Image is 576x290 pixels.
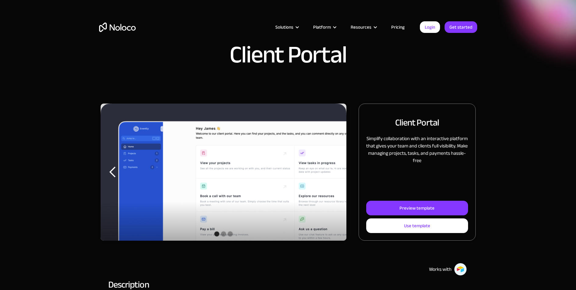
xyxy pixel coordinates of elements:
[454,263,467,276] img: Airtable
[366,218,468,233] a: Use template
[429,266,452,273] div: Works with
[99,23,136,32] a: home
[395,116,439,129] h2: Client Portal
[404,222,430,230] div: Use template
[343,23,384,31] div: Resources
[101,104,347,241] div: carousel
[101,104,347,241] div: 1 of 3
[366,201,468,215] a: Preview template
[399,204,435,212] div: Preview template
[306,23,343,31] div: Platform
[351,23,371,31] div: Resources
[384,23,412,31] a: Pricing
[268,23,306,31] div: Solutions
[221,232,226,236] div: Show slide 2 of 3
[108,282,468,287] h2: Description
[420,21,440,33] a: Login
[313,23,331,31] div: Platform
[214,232,219,236] div: Show slide 1 of 3
[322,104,346,241] div: next slide
[101,104,125,241] div: previous slide
[445,21,477,33] a: Get started
[366,135,468,164] p: Simplify collaboration with an interactive platform that gives your team and clients full visibil...
[230,43,347,67] h1: Client Portal
[228,232,233,236] div: Show slide 3 of 3
[275,23,293,31] div: Solutions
